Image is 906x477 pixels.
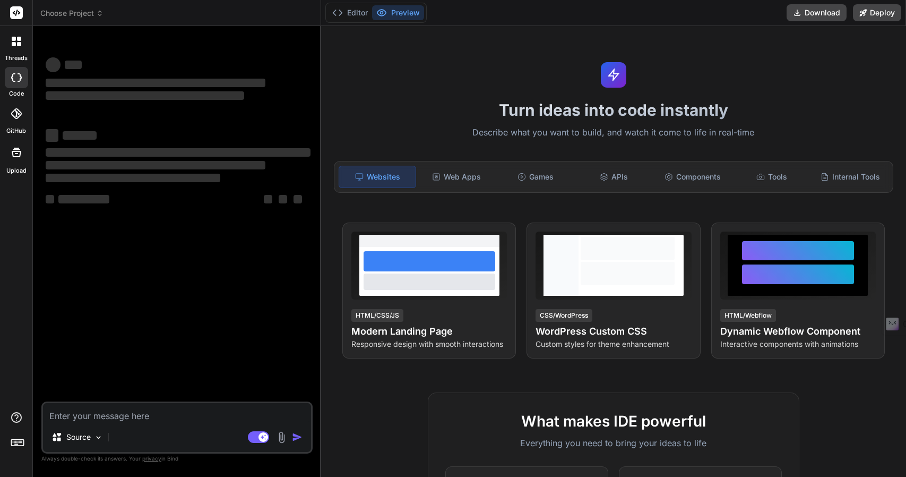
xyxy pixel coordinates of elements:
[327,100,900,120] h1: Turn ideas into code instantly
[294,195,302,203] span: ‌
[733,166,809,188] div: Tools
[576,166,652,188] div: APIs
[6,126,26,135] label: GitHub
[720,324,876,339] h4: Dynamic Webflow Component
[497,166,573,188] div: Games
[41,454,313,464] p: Always double-check its answers. Your in Bind
[812,166,888,188] div: Internal Tools
[445,410,782,432] h2: What makes IDE powerful
[46,148,310,157] span: ‌
[445,437,782,449] p: Everything you need to bring your ideas to life
[9,89,24,98] label: code
[536,324,691,339] h4: WordPress Custom CSS
[65,61,82,69] span: ‌
[328,5,372,20] button: Editor
[351,309,403,322] div: HTML/CSS/JS
[46,129,58,142] span: ‌
[46,91,244,100] span: ‌
[536,309,592,322] div: CSS/WordPress
[654,166,731,188] div: Components
[372,5,424,20] button: Preview
[351,324,507,339] h4: Modern Landing Page
[58,195,109,203] span: ‌
[418,166,495,188] div: Web Apps
[264,195,272,203] span: ‌
[46,57,61,72] span: ‌
[94,433,103,442] img: Pick Models
[46,79,265,87] span: ‌
[46,174,220,182] span: ‌
[275,431,288,444] img: attachment
[279,195,287,203] span: ‌
[536,339,691,350] p: Custom styles for theme enhancement
[853,4,901,21] button: Deploy
[720,339,876,350] p: Interactive components with animations
[63,131,97,140] span: ‌
[46,161,265,169] span: ‌
[142,455,161,462] span: privacy
[5,54,28,63] label: threads
[6,166,27,175] label: Upload
[787,4,847,21] button: Download
[720,309,776,322] div: HTML/Webflow
[351,339,507,350] p: Responsive design with smooth interactions
[40,8,103,19] span: Choose Project
[292,432,303,442] img: icon
[327,126,900,140] p: Describe what you want to build, and watch it come to life in real-time
[46,195,54,203] span: ‌
[66,432,91,442] p: Source
[339,166,416,188] div: Websites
